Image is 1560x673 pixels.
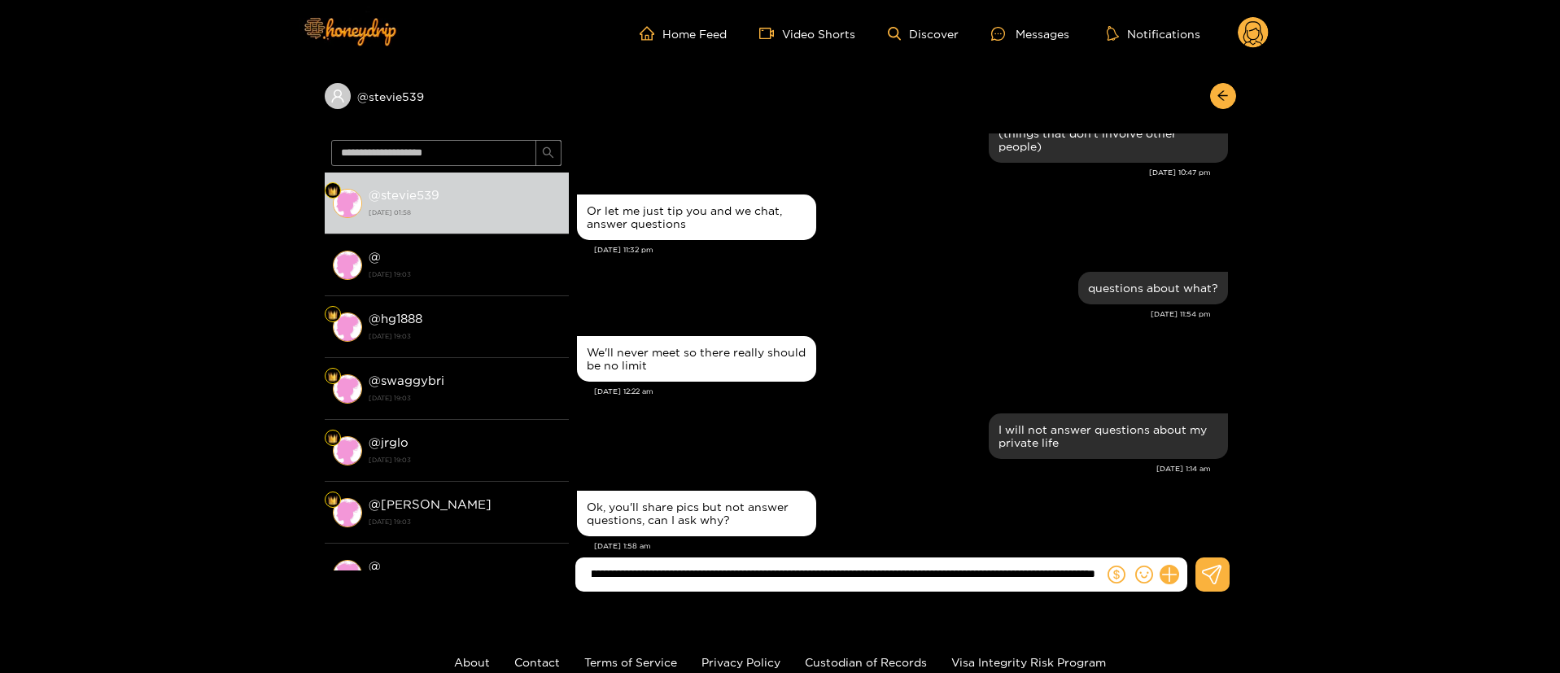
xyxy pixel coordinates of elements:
strong: @ swaggybri [369,374,444,387]
strong: [DATE] 19:03 [369,267,561,282]
a: Video Shorts [759,26,855,41]
strong: @ stevie539 [369,188,439,202]
a: Custodian of Records [805,656,927,668]
strong: [DATE] 01:58 [369,205,561,220]
span: arrow-left [1217,90,1229,103]
div: I will not answer questions about my private life [998,423,1218,449]
button: dollar [1104,562,1129,587]
img: conversation [333,312,362,342]
div: Sep. 24, 12:22 am [577,336,816,382]
img: conversation [333,251,362,280]
div: [DATE] 11:54 pm [577,308,1211,320]
div: Sep. 23, 11:54 pm [1078,272,1228,304]
span: video-camera [759,26,782,41]
img: conversation [333,498,362,527]
div: We'll never meet so there really should be no limit [587,346,806,372]
div: [DATE] 1:14 am [577,463,1211,474]
span: search [542,146,554,160]
div: Sep. 23, 11:32 pm [577,194,816,240]
div: Sep. 24, 1:58 am [577,491,816,536]
a: Visa Integrity Risk Program [951,656,1106,668]
button: arrow-left [1210,83,1236,109]
strong: @ [369,559,381,573]
span: smile [1135,566,1153,583]
span: user [330,89,345,103]
a: Discover [888,27,959,41]
a: Privacy Policy [701,656,780,668]
div: [DATE] 12:22 am [594,386,1228,397]
img: conversation [333,436,362,465]
img: conversation [333,560,362,589]
div: Or let me just tip you and we chat, answer questions [587,204,806,230]
span: home [640,26,662,41]
strong: [DATE] 19:03 [369,452,561,467]
img: Fan Level [328,186,338,196]
div: Messages [991,24,1069,43]
a: Contact [514,656,560,668]
strong: @ [369,250,381,264]
img: conversation [333,374,362,404]
img: Fan Level [328,372,338,382]
div: [DATE] 11:32 pm [594,244,1228,256]
img: conversation [333,189,362,218]
div: [DATE] 1:58 am [594,540,1228,552]
strong: @ [PERSON_NAME] [369,497,492,511]
img: Fan Level [328,496,338,505]
strong: @ hg1888 [369,312,422,326]
button: search [535,140,562,166]
strong: [DATE] 19:03 [369,391,561,405]
img: Fan Level [328,434,338,444]
span: dollar [1108,566,1125,583]
a: Terms of Service [584,656,677,668]
div: @stevie539 [325,83,569,109]
img: Fan Level [328,310,338,320]
button: Notifications [1102,25,1205,42]
a: About [454,656,490,668]
div: Ok, you'll share pics but not answer questions, can I ask why? [587,500,806,527]
div: [DATE] 10:47 pm [577,167,1211,178]
strong: [DATE] 19:03 [369,514,561,529]
strong: @ jrglo [369,435,409,449]
strong: [DATE] 19:03 [369,329,561,343]
a: Home Feed [640,26,727,41]
div: Sep. 24, 1:14 am [989,413,1228,459]
div: questions about what? [1088,282,1218,295]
